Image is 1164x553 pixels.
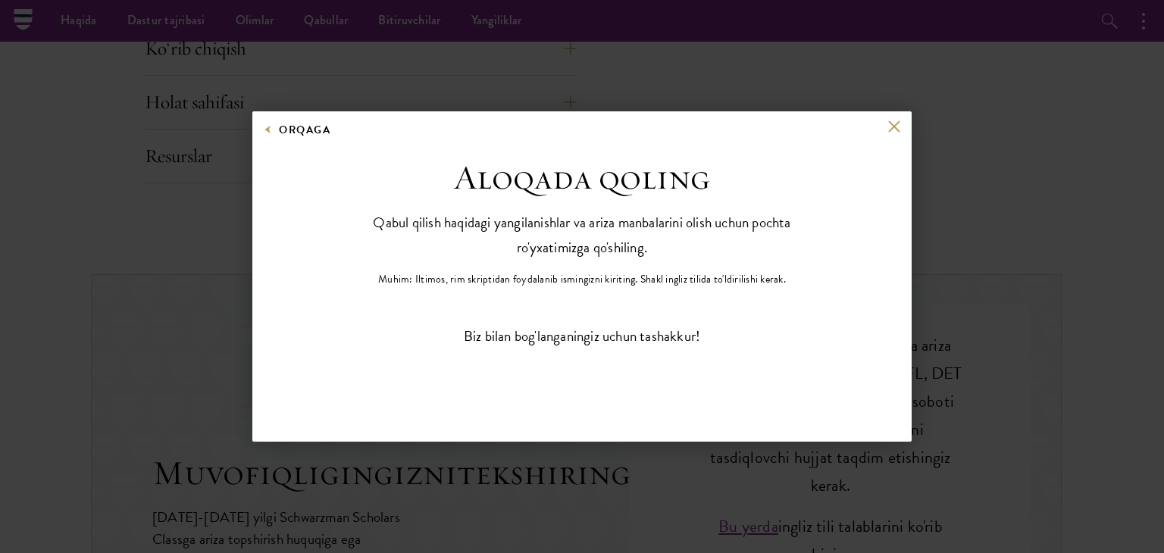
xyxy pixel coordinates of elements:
font: Orqaga [279,122,330,138]
font: Aloqada qoling [454,156,710,198]
font: Qabul qilish haqidagi yangilanishlar va ariza manbalarini olish uchun pochta ro'yxatimizga qo'shi... [373,211,790,258]
button: Orqaga [264,120,330,139]
font: Biz bilan bog'langaningiz uchun tashakkur! [464,325,700,347]
font: Muhim: Iltimos, rim skriptidan foydalanib ismingizni kiriting. Shakl ingliz tilida to'ldirilishi ... [378,271,786,287]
